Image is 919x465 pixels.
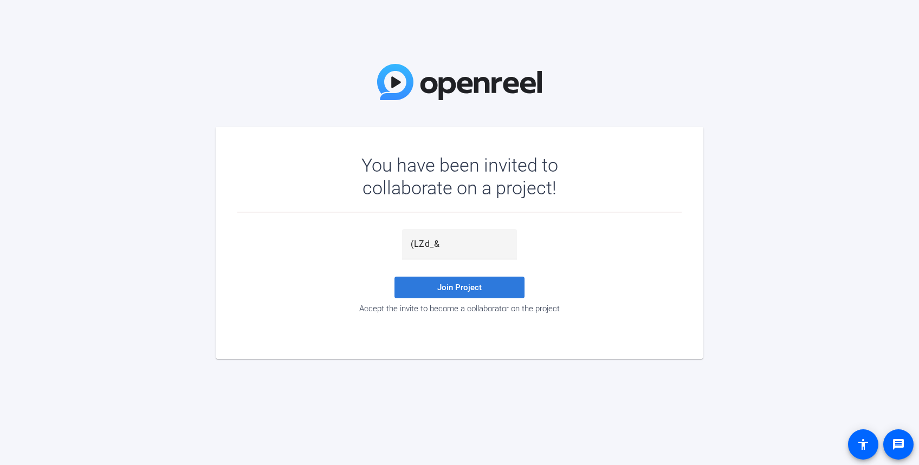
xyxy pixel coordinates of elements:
[411,238,508,251] input: Password
[330,154,590,199] div: You have been invited to collaborate on a project!
[437,283,482,292] span: Join Project
[237,304,682,313] div: Accept the invite to become a collaborator on the project
[892,438,905,451] mat-icon: message
[377,64,542,100] img: OpenReel Logo
[394,277,525,298] button: Join Project
[857,438,870,451] mat-icon: accessibility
